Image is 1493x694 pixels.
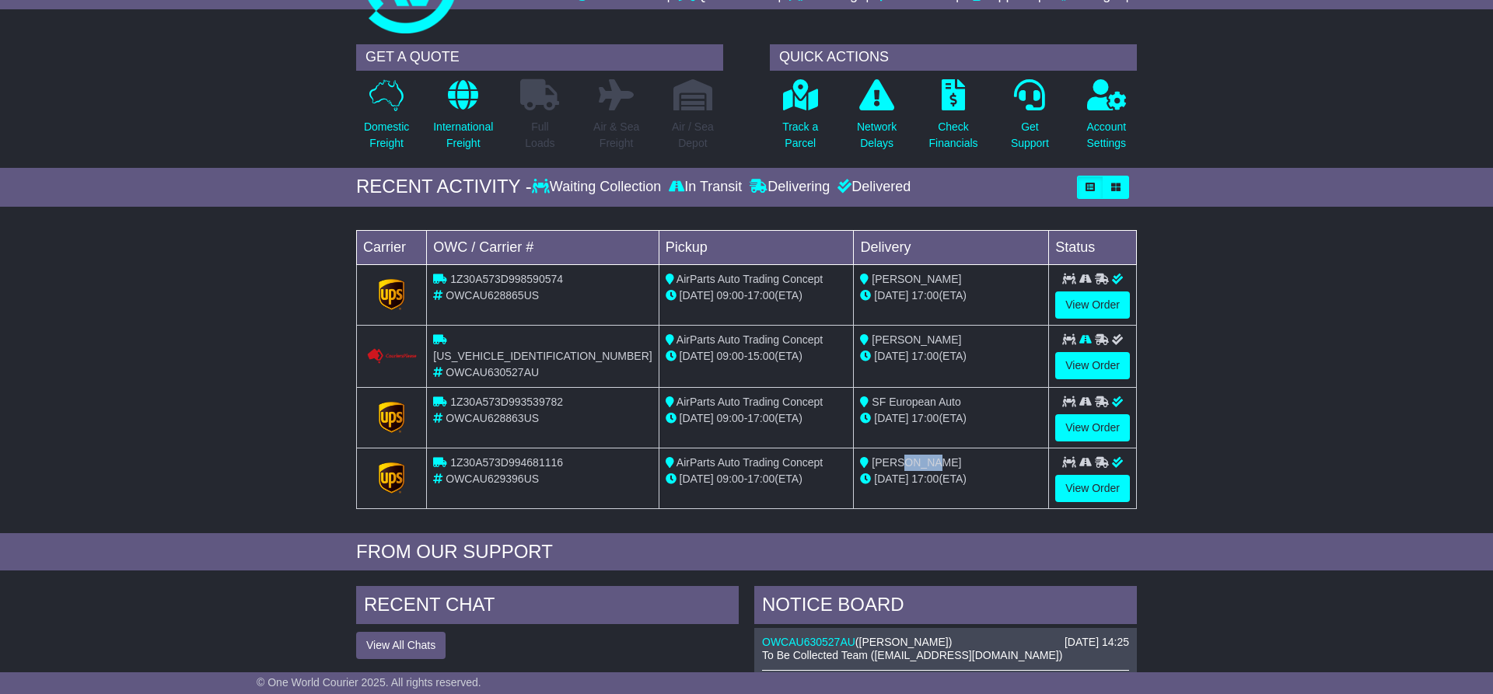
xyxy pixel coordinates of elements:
td: Status [1049,230,1137,264]
span: [PERSON_NAME] [859,636,949,648]
span: AirParts Auto Trading Concept [677,333,823,346]
p: Domestic Freight [364,119,409,152]
span: 1Z30A573D994681116 [450,456,563,469]
span: OWCAU628863US [446,412,539,424]
div: Waiting Collection [532,179,665,196]
p: Full Loads [520,119,559,152]
span: [DATE] [680,473,714,485]
a: GetSupport [1010,78,1050,160]
span: To Be Collected Team ([EMAIL_ADDRESS][DOMAIN_NAME]) [762,649,1062,661]
a: View Order [1055,475,1130,502]
p: Check Financials [929,119,978,152]
p: Air / Sea Depot [672,119,714,152]
img: Couriers_Please.png [366,348,418,364]
div: FROM OUR SUPPORT [356,541,1137,563]
span: 09:00 [717,289,744,302]
span: AirParts Auto Trading Concept [677,396,823,408]
span: 17:00 [911,289,939,302]
p: International Freight [433,119,493,152]
div: [DATE] 14:25 [1065,636,1129,649]
div: - (ETA) [666,288,848,304]
span: 09:00 [717,350,744,362]
a: OWCAU630527AU [762,636,855,648]
div: QUICK ACTIONS [770,44,1137,71]
span: 17:00 [911,412,939,424]
span: AirParts Auto Trading Concept [677,273,823,285]
button: View All Chats [356,632,446,659]
span: 09:00 [717,473,744,485]
span: © One World Courier 2025. All rights reserved. [257,676,481,689]
p: Track a Parcel [782,119,818,152]
span: 17:00 [911,350,939,362]
div: (ETA) [860,348,1042,364]
a: CheckFinancials [928,78,979,160]
span: 17:00 [911,473,939,485]
span: [US_VEHICLE_IDENTIFICATION_NUMBER] [433,350,652,362]
a: NetworkDelays [856,78,897,160]
span: [PERSON_NAME] [872,273,961,285]
div: NOTICE BOARD [754,586,1137,628]
span: 09:00 [717,412,744,424]
div: RECENT ACTIVITY - [356,176,532,198]
div: GET A QUOTE [356,44,723,71]
div: Delivering [746,179,834,196]
p: Get Support [1011,119,1049,152]
div: (ETA) [860,410,1042,427]
span: 17:00 [747,473,774,485]
span: 1Z30A573D993539782 [450,396,563,408]
div: (ETA) [860,471,1042,487]
div: - (ETA) [666,471,848,487]
img: GetCarrierServiceLogo [379,462,405,493]
div: (ETA) [860,288,1042,304]
a: Track aParcel [781,78,819,160]
span: 1Z30A573D998590574 [450,273,563,285]
div: - (ETA) [666,348,848,364]
div: - (ETA) [666,410,848,427]
div: ( ) [762,636,1129,649]
p: Air & Sea Freight [593,119,639,152]
div: In Transit [665,179,746,196]
span: [PERSON_NAME] [872,333,961,346]
span: [DATE] [874,289,908,302]
span: [DATE] [680,289,714,302]
span: [DATE] [874,350,908,362]
td: Carrier [357,230,427,264]
span: [DATE] [874,412,908,424]
td: Pickup [659,230,854,264]
a: InternationalFreight [432,78,494,160]
span: [PERSON_NAME] [872,456,961,469]
span: [DATE] [680,412,714,424]
span: OWCAU628865US [446,289,539,302]
span: 17:00 [747,412,774,424]
a: View Order [1055,291,1130,319]
span: OWCAU630527AU [446,366,539,378]
a: View Order [1055,352,1130,379]
p: Network Delays [857,119,897,152]
span: [DATE] [680,350,714,362]
a: DomesticFreight [363,78,410,160]
div: RECENT CHAT [356,586,739,628]
a: View Order [1055,414,1130,441]
p: Account Settings [1087,119,1127,152]
img: GetCarrierServiceLogo [379,402,405,433]
div: Delivered [834,179,911,196]
img: GetCarrierServiceLogo [379,279,405,310]
span: AirParts Auto Trading Concept [677,456,823,469]
span: 17:00 [747,289,774,302]
span: 15:00 [747,350,774,362]
span: SF European Auto [872,396,960,408]
a: AccountSettings [1086,78,1128,160]
td: Delivery [854,230,1049,264]
span: [DATE] [874,473,908,485]
td: OWC / Carrier # [427,230,659,264]
span: OWCAU629396US [446,473,539,485]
